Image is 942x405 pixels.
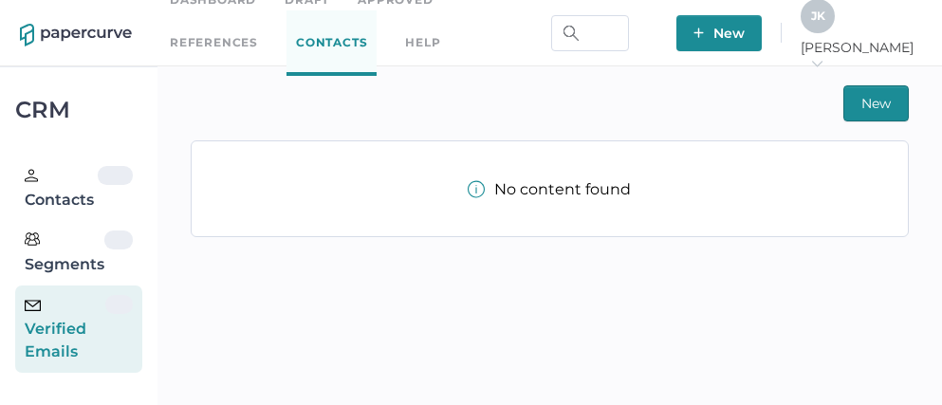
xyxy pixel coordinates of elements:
a: Contacts [286,10,377,76]
img: email-icon-black.c777dcea.svg [25,300,41,311]
div: Verified Emails [25,295,105,363]
div: help [405,32,440,53]
button: New [843,85,909,121]
a: References [170,32,258,53]
img: person.20a629c4.svg [25,169,38,182]
img: segments.b9481e3d.svg [25,231,40,247]
input: Search Workspace [551,15,629,51]
img: search.bf03fe8b.svg [563,26,579,41]
img: plus-white.e19ec114.svg [693,28,704,38]
span: [PERSON_NAME] [801,39,922,73]
span: New [861,86,891,120]
div: No content found [468,180,631,198]
img: info-tooltip-active.a952ecf1.svg [468,180,485,198]
img: papercurve-logo-colour.7244d18c.svg [20,24,132,46]
i: arrow_right [810,57,823,70]
span: J K [811,9,825,23]
div: Segments [25,230,104,276]
span: New [693,15,745,51]
button: New [676,15,762,51]
div: CRM [15,101,142,119]
div: Contacts [25,166,98,212]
